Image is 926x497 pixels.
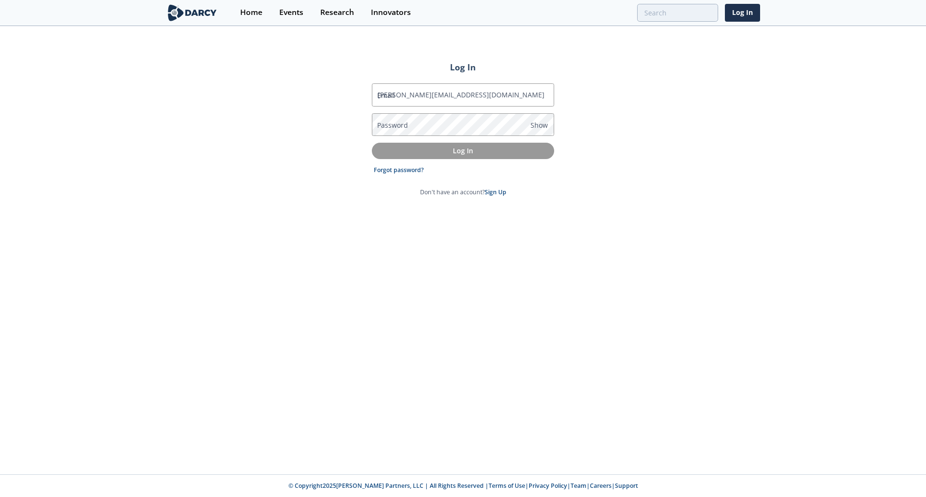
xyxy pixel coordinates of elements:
[379,146,547,156] p: Log In
[725,4,760,22] a: Log In
[240,9,262,16] div: Home
[590,482,612,490] a: Careers
[372,61,554,73] h2: Log In
[166,4,218,21] img: logo-wide.svg
[377,120,408,130] label: Password
[279,9,303,16] div: Events
[377,90,395,100] label: Email
[571,482,586,490] a: Team
[529,482,567,490] a: Privacy Policy
[485,188,506,196] a: Sign Up
[531,120,548,130] span: Show
[637,4,718,22] input: Advanced Search
[420,188,506,197] p: Don't have an account?
[106,482,820,490] p: © Copyright 2025 [PERSON_NAME] Partners, LLC | All Rights Reserved | | | | |
[371,9,411,16] div: Innovators
[489,482,525,490] a: Terms of Use
[615,482,638,490] a: Support
[320,9,354,16] div: Research
[374,166,424,175] a: Forgot password?
[372,143,554,159] button: Log In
